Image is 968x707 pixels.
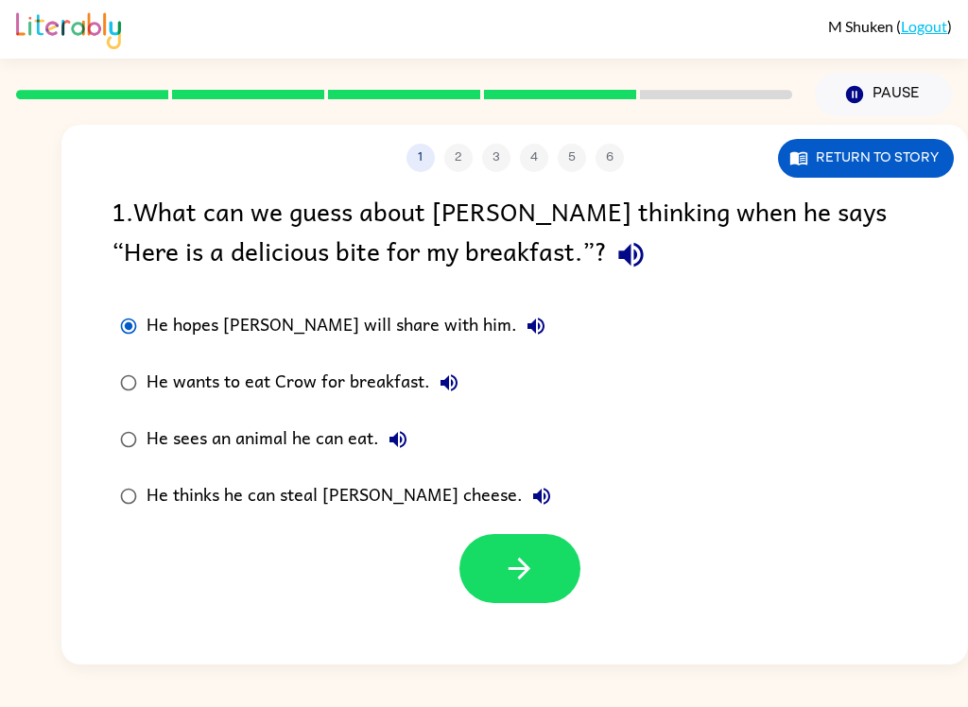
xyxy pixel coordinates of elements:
span: M Shuken [828,17,896,35]
img: Literably [16,8,121,49]
div: He hopes [PERSON_NAME] will share with him. [147,307,555,345]
div: He sees an animal he can eat. [147,421,417,458]
button: Pause [815,73,952,116]
button: He hopes [PERSON_NAME] will share with him. [517,307,555,345]
div: He wants to eat Crow for breakfast. [147,364,468,402]
div: He thinks he can steal [PERSON_NAME] cheese. [147,477,561,515]
button: 1 [406,144,435,172]
div: 1 . What can we guess about [PERSON_NAME] thinking when he says “Here is a delicious bite for my ... [112,191,918,279]
div: ( ) [828,17,952,35]
button: Return to story [778,139,954,178]
button: He wants to eat Crow for breakfast. [430,364,468,402]
button: He thinks he can steal [PERSON_NAME] cheese. [523,477,561,515]
a: Logout [901,17,947,35]
button: He sees an animal he can eat. [379,421,417,458]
